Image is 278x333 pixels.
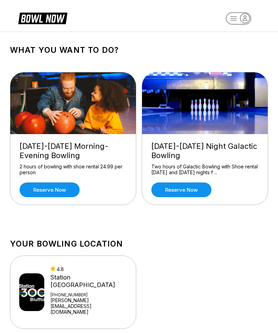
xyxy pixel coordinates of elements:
[50,297,128,315] a: [PERSON_NAME][EMAIL_ADDRESS][DOMAIN_NAME]
[151,142,258,160] div: [DATE]-[DATE] Night Galactic Bowling
[50,274,128,289] div: Station [GEOGRAPHIC_DATA]
[10,72,137,134] img: Friday-Sunday Morning-Evening Bowling
[20,164,127,176] div: 2 hours of bowling with shoe rental 24.99 per person
[151,182,211,197] a: Reserve now
[20,142,127,160] div: [DATE]-[DATE] Morning-Evening Bowling
[10,45,268,55] h1: What you want to do?
[50,292,128,297] div: [PHONE_NUMBER]
[142,72,268,134] img: Friday-Saturday Night Galactic Bowling
[10,239,268,249] h1: Your bowling location
[151,164,258,176] div: Two hours of Galactic Bowling with Shoe rental [DATE] and [DATE] nights f ...
[50,266,128,272] div: 4.8
[20,182,80,197] a: Reserve now
[19,273,44,311] img: Station 300 Bluffton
